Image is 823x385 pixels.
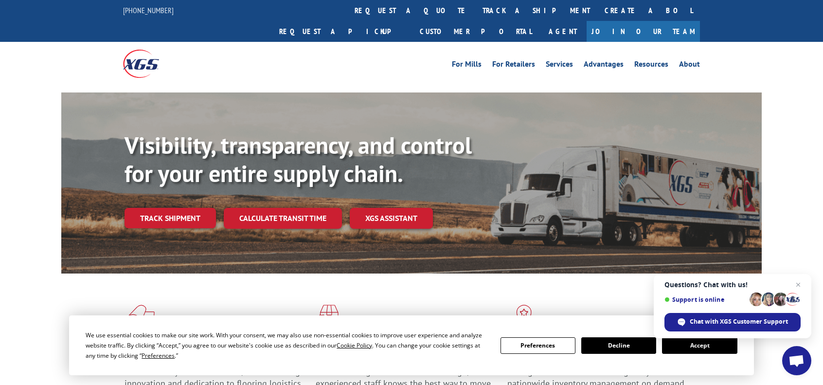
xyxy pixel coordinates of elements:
[587,21,700,42] a: Join Our Team
[337,341,372,349] span: Cookie Policy
[546,60,573,71] a: Services
[679,60,700,71] a: About
[125,305,155,330] img: xgs-icon-total-supply-chain-intelligence-red
[316,305,339,330] img: xgs-icon-focused-on-flooring-red
[123,5,174,15] a: [PHONE_NUMBER]
[664,313,801,331] div: Chat with XGS Customer Support
[501,337,575,354] button: Preferences
[412,21,539,42] a: Customer Portal
[142,351,175,360] span: Preferences
[350,208,433,229] a: XGS ASSISTANT
[452,60,482,71] a: For Mills
[507,305,541,330] img: xgs-icon-flagship-distribution-model-red
[69,315,754,375] div: Cookie Consent Prompt
[539,21,587,42] a: Agent
[664,281,801,289] span: Questions? Chat with us!
[584,60,624,71] a: Advantages
[125,130,472,188] b: Visibility, transparency, and control for your entire supply chain.
[662,337,737,354] button: Accept
[634,60,668,71] a: Resources
[690,317,788,326] span: Chat with XGS Customer Support
[664,296,746,303] span: Support is online
[272,21,412,42] a: Request a pickup
[125,208,216,228] a: Track shipment
[86,330,488,361] div: We use essential cookies to make our site work. With your consent, we may also use non-essential ...
[581,337,656,354] button: Decline
[782,346,811,375] div: Open chat
[492,60,535,71] a: For Retailers
[224,208,342,229] a: Calculate transit time
[792,279,804,291] span: Close chat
